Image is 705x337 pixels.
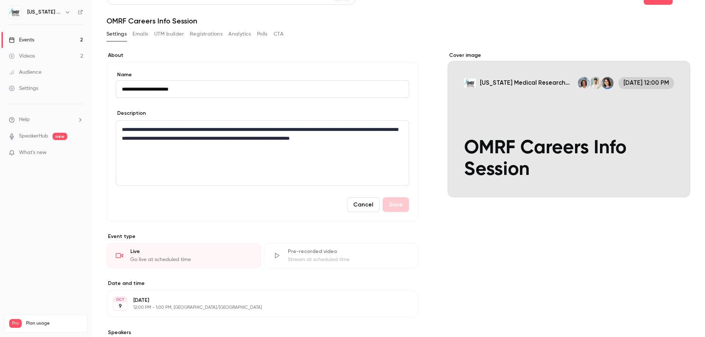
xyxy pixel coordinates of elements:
[106,329,418,336] label: Speakers
[133,28,148,40] button: Emails
[448,52,690,59] label: Cover image
[26,320,83,326] span: Plan usage
[106,243,261,268] div: LiveGo live at scheduled time
[9,69,41,76] div: Audience
[288,248,409,255] div: Pre-recorded video
[113,297,127,302] div: OCT
[53,133,67,140] span: new
[264,243,419,268] div: Pre-recorded videoStream at scheduled time
[106,17,690,25] h1: OMRF Careers Info Session
[27,8,62,16] h6: [US_STATE] Medical Research Foundation
[9,116,83,124] li: help-dropdown-opener
[9,6,21,18] img: Oklahoma Medical Research Foundation
[274,28,283,40] button: CTA
[19,132,48,140] a: SpeakerHub
[106,28,127,40] button: Settings
[133,297,379,304] p: [DATE]
[106,52,418,59] label: About
[9,36,34,44] div: Events
[130,256,252,263] div: Go live at scheduled time
[130,248,252,255] div: Live
[116,121,409,185] div: editor
[119,303,122,310] p: 9
[190,28,223,40] button: Registrations
[9,85,38,92] div: Settings
[9,319,22,328] span: Pro
[154,28,184,40] button: UTM builder
[19,149,47,157] span: What's new
[448,52,690,197] section: Cover image
[347,197,380,212] button: Cancel
[257,28,268,40] button: Polls
[288,256,409,263] div: Stream at scheduled time
[9,52,35,60] div: Videos
[106,233,418,240] p: Event type
[116,120,409,186] section: description
[116,71,409,78] label: Name
[116,110,146,117] label: Description
[19,116,30,124] span: Help
[106,280,418,287] label: Date and time
[228,28,251,40] button: Analytics
[133,305,379,311] p: 12:00 PM - 1:00 PM, [GEOGRAPHIC_DATA]/[GEOGRAPHIC_DATA]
